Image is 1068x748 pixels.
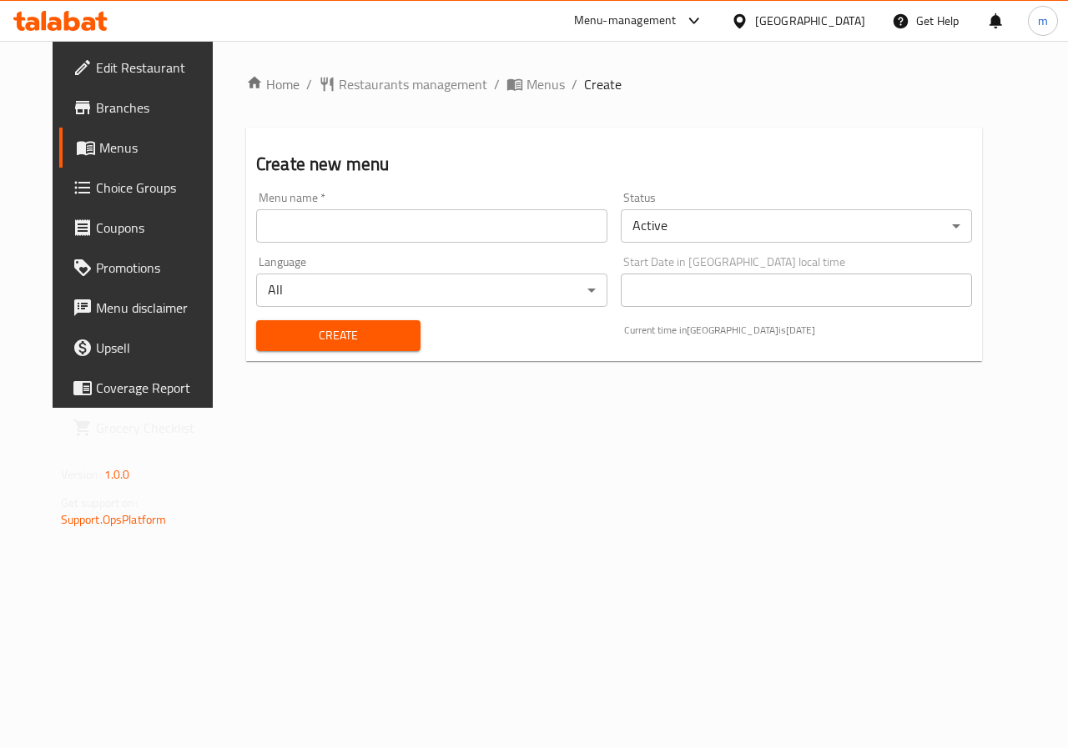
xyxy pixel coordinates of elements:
div: [GEOGRAPHIC_DATA] [755,12,865,30]
a: Edit Restaurant [59,48,231,88]
span: Version: [61,464,102,485]
a: Upsell [59,328,231,368]
span: Create [270,325,407,346]
span: 1.0.0 [104,464,130,485]
span: Menus [526,74,565,94]
span: Branches [96,98,218,118]
a: Restaurants management [319,74,487,94]
a: Support.OpsPlatform [61,509,167,530]
input: Please enter Menu name [256,209,607,243]
span: Get support on: [61,492,138,514]
a: Branches [59,88,231,128]
div: All [256,274,607,307]
li: / [494,74,500,94]
a: Coupons [59,208,231,248]
span: Edit Restaurant [96,58,218,78]
span: Coverage Report [96,378,218,398]
span: Restaurants management [339,74,487,94]
span: m [1038,12,1048,30]
span: Menus [99,138,218,158]
a: Grocery Checklist [59,408,231,448]
a: Menus [506,74,565,94]
span: Choice Groups [96,178,218,198]
div: Active [621,209,972,243]
a: Menu disclaimer [59,288,231,328]
a: Promotions [59,248,231,288]
p: Current time in [GEOGRAPHIC_DATA] is [DATE] [624,323,972,338]
span: Create [584,74,622,94]
span: Coupons [96,218,218,238]
h2: Create new menu [256,152,972,177]
span: Menu disclaimer [96,298,218,318]
nav: breadcrumb [246,74,982,94]
a: Choice Groups [59,168,231,208]
span: Upsell [96,338,218,358]
li: / [572,74,577,94]
a: Home [246,74,300,94]
span: Grocery Checklist [96,418,218,438]
li: / [306,74,312,94]
span: Promotions [96,258,218,278]
a: Menus [59,128,231,168]
button: Create [256,320,421,351]
div: Menu-management [574,11,677,31]
a: Coverage Report [59,368,231,408]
